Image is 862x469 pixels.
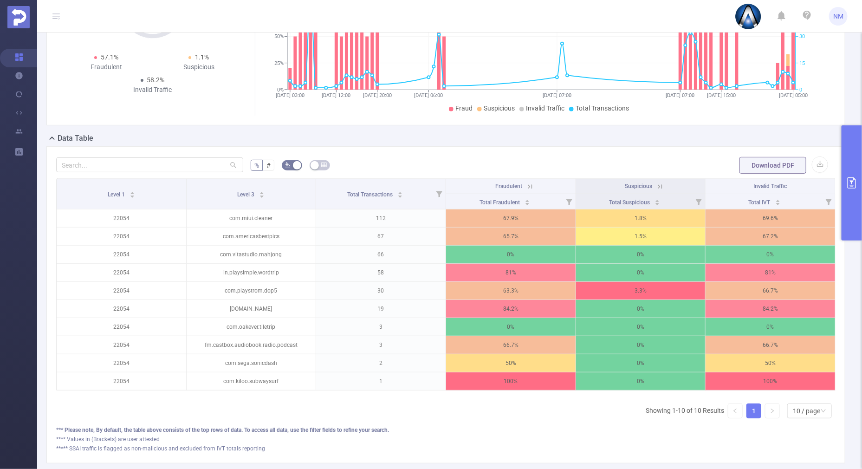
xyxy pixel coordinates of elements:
[526,104,564,112] span: Invalid Traffic
[480,199,521,206] span: Total Fraudulent
[57,354,186,372] p: 22054
[153,62,246,72] div: Suspicious
[147,76,165,84] span: 58.2%
[775,202,780,204] i: icon: caret-down
[706,282,835,300] p: 66.7%
[706,246,835,263] p: 0%
[446,318,576,336] p: 0%
[57,372,186,390] p: 22054
[57,246,186,263] p: 22054
[770,408,775,414] i: icon: right
[706,354,835,372] p: 50%
[187,228,316,245] p: com.americasbestpics
[106,85,199,95] div: Invalid Traffic
[316,318,446,336] p: 3
[576,372,706,390] p: 0%
[57,228,186,245] p: 22054
[316,228,446,245] p: 67
[446,264,576,281] p: 81%
[58,133,93,144] h2: Data Table
[101,53,118,61] span: 57.1%
[238,191,256,198] span: Level 3
[655,202,660,204] i: icon: caret-down
[495,183,522,189] span: Fraudulent
[706,372,835,390] p: 100%
[576,209,706,227] p: 1.8%
[775,198,781,204] div: Sort
[187,336,316,354] p: fm.castbox.audiobook.radio.podcast
[187,209,316,227] p: com.miui.cleaner
[749,199,772,206] span: Total IVT
[187,282,316,300] p: com.playstrom.dop5
[266,162,271,169] span: #
[706,300,835,318] p: 84.2%
[833,7,843,26] span: NM
[316,209,446,227] p: 112
[765,404,780,418] li: Next Page
[739,157,806,174] button: Download PDF
[822,194,835,209] i: Filter menu
[433,179,446,209] i: Filter menu
[316,336,446,354] p: 3
[56,444,836,453] div: ***** SSAI traffic is flagged as non-malicious and excluded from IVT totals reporting
[746,404,761,418] li: 1
[57,318,186,336] p: 22054
[7,6,30,28] img: Protected Media
[799,87,802,93] tspan: 0
[277,87,284,93] tspan: 0%
[187,264,316,281] p: in.playsimple.wordtrip
[793,404,820,418] div: 10 / page
[706,318,835,336] p: 0%
[576,228,706,245] p: 1.5%
[56,426,836,434] div: *** Please note, By default, the table above consists of the top rows of data. To access all data...
[576,336,706,354] p: 0%
[655,198,660,201] i: icon: caret-up
[322,92,350,98] tspan: [DATE] 12:00
[398,194,403,197] i: icon: caret-down
[195,53,209,61] span: 1.1%
[57,282,186,300] p: 22054
[706,209,835,227] p: 69.6%
[414,92,443,98] tspan: [DATE] 06:00
[706,228,835,245] p: 67.2%
[259,194,265,197] i: icon: caret-down
[446,228,576,245] p: 65.7%
[363,92,392,98] tspan: [DATE] 20:00
[646,404,724,418] li: Showing 1-10 of 10 Results
[187,372,316,390] p: com.kiloo.subwaysurf
[316,300,446,318] p: 19
[799,60,805,66] tspan: 15
[576,318,706,336] p: 0%
[276,92,305,98] tspan: [DATE] 03:00
[779,92,808,98] tspan: [DATE] 05:00
[285,162,291,168] i: icon: bg-colors
[525,198,530,204] div: Sort
[821,408,826,415] i: icon: down
[707,92,736,98] tspan: [DATE] 15:00
[316,264,446,281] p: 58
[57,264,186,281] p: 22054
[576,264,706,281] p: 0%
[706,336,835,354] p: 66.7%
[321,162,327,168] i: icon: table
[446,209,576,227] p: 67.9%
[57,300,186,318] p: 22054
[747,404,761,418] a: 1
[316,372,446,390] p: 1
[108,191,126,198] span: Level 1
[130,190,135,193] i: icon: caret-up
[397,190,403,196] div: Sort
[446,372,576,390] p: 100%
[259,190,265,193] i: icon: caret-up
[274,34,284,40] tspan: 50%
[576,246,706,263] p: 0%
[316,282,446,300] p: 30
[187,300,316,318] p: [DOMAIN_NAME]
[754,183,787,189] span: Invalid Traffic
[625,183,652,189] span: Suspicious
[666,92,694,98] tspan: [DATE] 07:00
[728,404,743,418] li: Previous Page
[446,300,576,318] p: 84.2%
[130,194,135,197] i: icon: caret-down
[525,198,530,201] i: icon: caret-up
